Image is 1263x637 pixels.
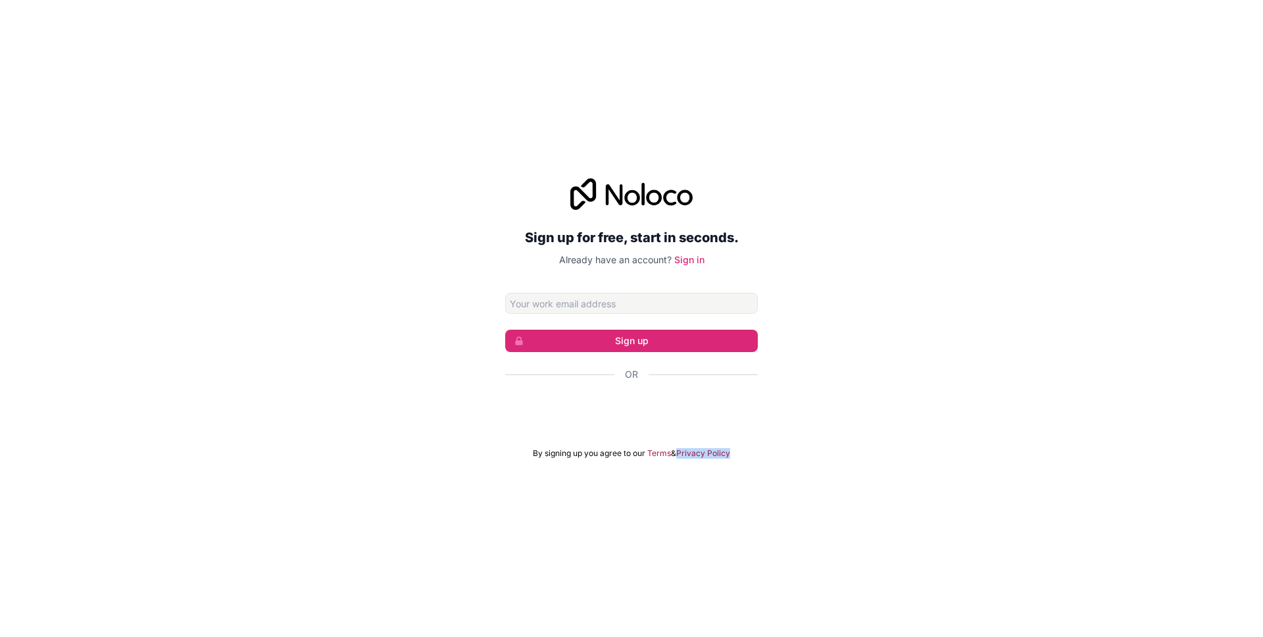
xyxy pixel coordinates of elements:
h2: Sign up for free, start in seconds. [505,226,758,249]
a: Privacy Policy [676,448,730,459]
input: Email address [505,293,758,314]
button: Sign up [505,330,758,352]
a: Terms [647,448,671,459]
span: & [671,448,676,459]
a: Sign in [674,254,705,265]
span: By signing up you agree to our [533,448,645,459]
span: Or [625,368,638,381]
span: Already have an account? [559,254,672,265]
iframe: Botón Iniciar sesión con Google [499,395,764,424]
